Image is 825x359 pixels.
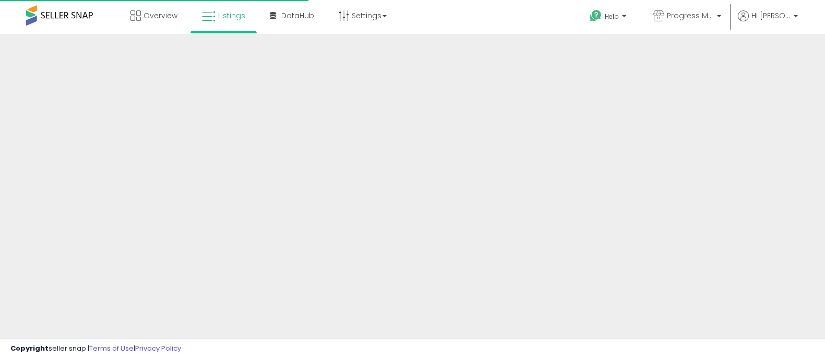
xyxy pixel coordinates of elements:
a: Help [581,2,637,34]
span: Progress Matters [667,10,714,21]
span: Overview [144,10,177,21]
i: Get Help [589,9,602,22]
span: Hi [PERSON_NAME] [751,10,791,21]
span: DataHub [281,10,314,21]
a: Terms of Use [89,343,134,353]
div: seller snap | | [10,344,181,354]
span: Listings [218,10,245,21]
span: Help [605,12,619,21]
a: Privacy Policy [135,343,181,353]
a: Hi [PERSON_NAME] [738,10,798,34]
strong: Copyright [10,343,49,353]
